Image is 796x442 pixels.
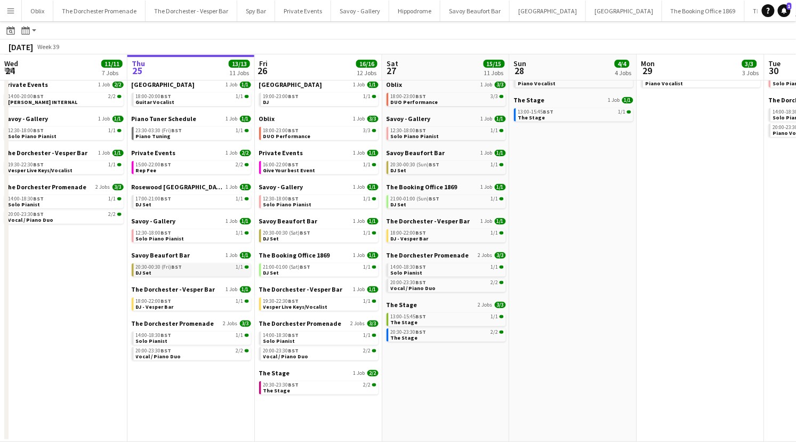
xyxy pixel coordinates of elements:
[263,128,299,133] span: 18:00-23:00
[391,133,439,140] span: Solo Piano Pianist
[259,149,303,157] span: Private Events
[364,94,371,99] span: 1/1
[136,264,182,270] span: 20:30-00:30 (Fri)
[391,93,504,105] a: 18:00-23:00BST3/3DUO Performance
[99,116,110,122] span: 1 Job
[416,279,427,286] span: BST
[9,211,122,223] a: 20:00-23:30BST2/2Vocal / Piano Duo
[9,195,122,207] a: 14:00-18:30BST1/1Solo Pianist
[259,183,303,191] span: Savoy - Gallery
[387,183,506,217] div: The Booking Office 18691 Job1/121:00-01:00 (Sun)BST1/1DJ Set
[132,217,251,251] div: Savoy - Gallery1 Job1/112:30-18:00BST1/1Solo Piano Pianist
[53,1,146,21] button: The Dorchester Promenade
[263,162,299,167] span: 16:00-22:00
[495,82,506,88] span: 3/3
[240,184,251,190] span: 1/1
[353,252,365,259] span: 1 Job
[259,251,330,259] span: The Booking Office 1869
[4,81,49,89] span: Private Events
[387,301,506,309] a: The Stage2 Jobs3/3
[226,184,238,190] span: 1 Job
[226,82,238,88] span: 1 Job
[136,94,172,99] span: 18:00-20:00
[416,93,427,100] span: BST
[236,162,244,167] span: 2/2
[34,161,44,168] span: BST
[288,127,299,134] span: BST
[495,252,506,259] span: 3/3
[132,251,251,285] div: Savoy Beaufort Bar1 Job1/120:30-00:30 (Fri)BST1/1DJ Set
[491,280,498,285] span: 2/2
[275,1,331,21] button: Private Events
[491,314,498,319] span: 1/1
[132,149,251,183] div: Private Events1 Job2/215:00-22:00BST2/2Rep Fee
[112,82,124,88] span: 2/2
[543,108,554,115] span: BST
[34,93,44,100] span: BST
[391,161,504,173] a: 20:30-00:30 (Sun)BST1/1DJ Set
[259,81,323,89] span: NYX Hotel
[9,133,57,140] span: Solo Piano Pianist
[136,269,152,276] span: DJ Set
[300,263,311,270] span: BST
[618,75,626,81] span: 1/1
[132,251,190,259] span: Savoy Beaufort Bar
[226,150,238,156] span: 1 Job
[259,183,379,217] div: Savoy - Gallery1 Job1/112:30-18:00BST1/1Solo Piano Pianist
[259,217,379,225] a: Savoy Beaufort Bar1 Job1/1
[259,285,379,319] div: The Dorchester - Vesper Bar1 Job1/119:30-22:30BST1/1Vesper Live Keys/Vocalist
[136,133,171,140] span: Piano Tuning
[416,263,427,270] span: BST
[161,161,172,168] span: BST
[391,280,427,285] span: 20:00-23:30
[440,1,510,21] button: Savoy Beaufort Bar
[518,114,545,121] span: The Stage
[387,217,506,251] div: The Dorchester - Vesper Bar1 Job1/118:00-22:00BST1/1DJ - Vesper Bar
[478,302,493,308] span: 2 Jobs
[391,162,440,167] span: 20:30-00:30 (Sun)
[481,116,493,122] span: 1 Job
[367,286,379,293] span: 1/1
[109,94,116,99] span: 2/2
[263,298,376,310] a: 19:30-22:30BST1/1Vesper Live Keys/Vocalist
[391,128,427,133] span: 12:30-18:00
[514,96,545,104] span: The Stage
[263,99,269,106] span: DJ
[161,298,172,304] span: BST
[240,286,251,293] span: 1/1
[387,251,506,301] div: The Dorchester Promenade2 Jobs3/314:00-18:30BST1/1Solo Pianist20:00-23:30BST2/2Vocal / Piano Duo
[391,314,427,319] span: 13:00-15:45
[429,161,440,168] span: BST
[34,211,44,218] span: BST
[387,251,506,259] a: The Dorchester Promenade2 Jobs3/3
[237,1,275,21] button: Spy Bar
[387,81,506,89] a: Oblix1 Job3/3
[263,269,279,276] span: DJ Set
[9,94,44,99] span: 14:00-20:00
[132,319,214,327] span: The Dorchester Promenade
[353,116,365,122] span: 1 Job
[112,150,124,156] span: 1/1
[136,196,172,202] span: 17:00-21:00
[240,218,251,224] span: 1/1
[514,96,633,124] div: The Stage1 Job1/113:00-15:45BST1/1The Stage
[263,263,376,276] a: 21:00-01:00 (Sat)BST1/1DJ Set
[34,127,44,134] span: BST
[481,218,493,224] span: 1 Job
[112,116,124,122] span: 1/1
[391,263,504,276] a: 14:00-18:30BST1/1Solo Pianist
[109,128,116,133] span: 1/1
[331,1,389,21] button: Savoy - Gallery
[391,279,504,291] a: 20:00-23:30BST2/2Vocal / Piano Duo
[391,229,504,242] a: 18:00-22:00BST1/1DJ - Vesper Bar
[491,196,498,202] span: 1/1
[300,229,311,236] span: BST
[259,319,379,369] div: The Dorchester Promenade2 Jobs3/314:00-18:30BST1/1Solo Pianist20:00-23:30BST2/2Vocal / Piano Duo
[136,93,249,105] a: 18:00-20:00BST1/1Guitar Vocalist
[367,252,379,259] span: 1/1
[491,230,498,236] span: 1/1
[9,161,122,173] a: 19:30-22:30BST1/1Vesper Live Keys/Vocalist
[136,161,249,173] a: 15:00-22:00BST2/2Rep Fee
[391,99,438,106] span: DUO Performance
[387,149,506,157] a: Savoy Beaufort Bar1 Job1/1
